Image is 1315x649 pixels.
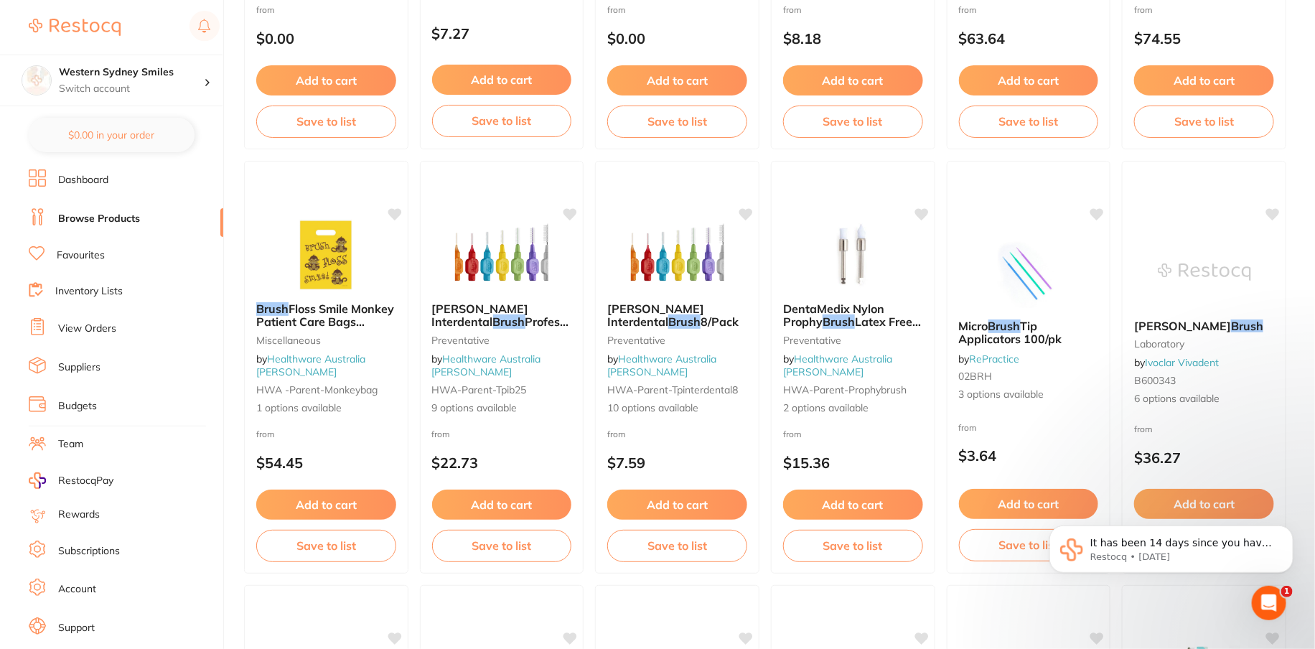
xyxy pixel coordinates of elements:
span: [PERSON_NAME] Interdental [432,302,529,329]
a: Ivoclar Vivadent [1145,356,1219,369]
span: from [783,4,802,15]
iframe: Intercom live chat [1252,586,1286,620]
a: Restocq Logo [29,11,121,44]
small: Preventative [432,335,572,346]
a: Subscriptions [58,544,120,559]
span: [PERSON_NAME] Interdental [607,302,704,329]
span: from [256,4,275,15]
p: $3.64 [959,447,1099,464]
p: $0.00 [256,30,396,47]
small: Preventative [607,335,747,346]
span: by [607,352,716,378]
button: $0.00 in your order [29,118,195,152]
span: HWA-parent-prophybrush [783,383,907,396]
b: Brush Floss Smile Monkey Patient Care Bags 100/pk [256,302,396,329]
a: Budgets [58,399,97,414]
b: Micro Brush Tip Applicators 100/pk [959,319,1099,346]
a: Account [58,582,96,597]
button: Add to cart [783,490,923,520]
span: from [256,429,275,439]
p: Switch account [59,82,204,96]
a: RestocqPay [29,472,113,489]
iframe: Intercom notifications message [1028,495,1315,610]
small: laboratory [1134,338,1274,350]
button: Add to cart [432,490,572,520]
span: HWA-parent-tpinterdental8 [607,383,738,396]
em: Brush [1231,319,1263,333]
button: Save to list [256,106,396,137]
span: HWA-parent-Tpib25 [432,383,527,396]
button: Add to cart [783,65,923,95]
img: TePe Interdental Brush 8/Pack [631,219,724,291]
a: Inventory Lists [55,284,123,299]
span: HWA -parent-monkeybag [256,383,378,396]
a: Suppliers [58,360,100,375]
span: 10 options available [607,401,747,416]
span: from [1134,424,1153,434]
button: Save to list [607,530,747,561]
span: by [959,352,1020,365]
button: Save to list [607,106,747,137]
button: Save to list [783,106,923,137]
p: $22.73 [432,454,572,471]
p: Message from Restocq, sent 6d ago [62,55,248,68]
button: Save to list [256,530,396,561]
span: [PERSON_NAME] [1134,319,1231,333]
button: Save to list [432,105,572,136]
span: by [256,352,365,378]
p: $63.64 [959,30,1099,47]
p: $74.55 [1134,30,1274,47]
span: Micro [959,319,988,333]
button: Add to cart [959,65,1099,95]
span: 9 options available [432,401,572,416]
b: TePe Interdental Brush 8/Pack [607,302,747,329]
p: $36.27 [1134,449,1274,466]
em: Brush [256,302,289,316]
span: 2 options available [783,401,923,416]
button: Add to cart [1134,65,1274,95]
a: Support [58,621,95,635]
a: Team [58,437,83,452]
span: DentaMedix Nylon Prophy [783,302,884,329]
span: from [783,429,802,439]
img: RestocqPay [29,472,46,489]
p: $15.36 [783,454,923,471]
span: 1 [1281,586,1293,597]
img: Restocq Logo [29,19,121,36]
button: Save to list [432,530,572,561]
small: Preventative [783,335,923,346]
span: from [959,4,978,15]
em: Brush [823,314,855,329]
a: Browse Products [58,212,140,226]
button: Add to cart [256,65,396,95]
span: It has been 14 days since you have started your Restocq journey. We wanted to do a check in and s... [62,42,246,124]
span: by [432,352,541,378]
em: Brush [988,319,1021,333]
span: Tip Applicators 100/pk [959,319,1062,346]
b: Renfert Kolinsky Brush [1134,319,1274,332]
a: Healthware Australia [PERSON_NAME] [607,352,716,378]
img: Micro Brush Tip Applicators 100/pk [982,236,1075,308]
img: Brush Floss Smile Monkey Patient Care Bags 100/pk [279,219,373,291]
img: Western Sydney Smiles [22,66,51,95]
span: from [432,429,451,439]
button: Save to list [959,106,1099,137]
h4: Western Sydney Smiles [59,65,204,80]
span: from [607,429,626,439]
span: 3 options available [959,388,1099,402]
button: Add to cart [607,490,747,520]
img: Renfert Kolinsky Brush [1158,236,1251,308]
span: from [607,4,626,15]
span: from [959,422,978,433]
p: $0.00 [607,30,747,47]
button: Add to cart [959,489,1099,519]
span: 02BRH [959,370,993,383]
em: Brush [493,314,525,329]
button: Add to cart [256,490,396,520]
a: Healthware Australia [PERSON_NAME] [256,352,365,378]
span: from [1134,4,1153,15]
a: Dashboard [58,173,108,187]
img: DentaMedix Nylon Prophy Brush Latex Free 100/Box [806,219,899,291]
